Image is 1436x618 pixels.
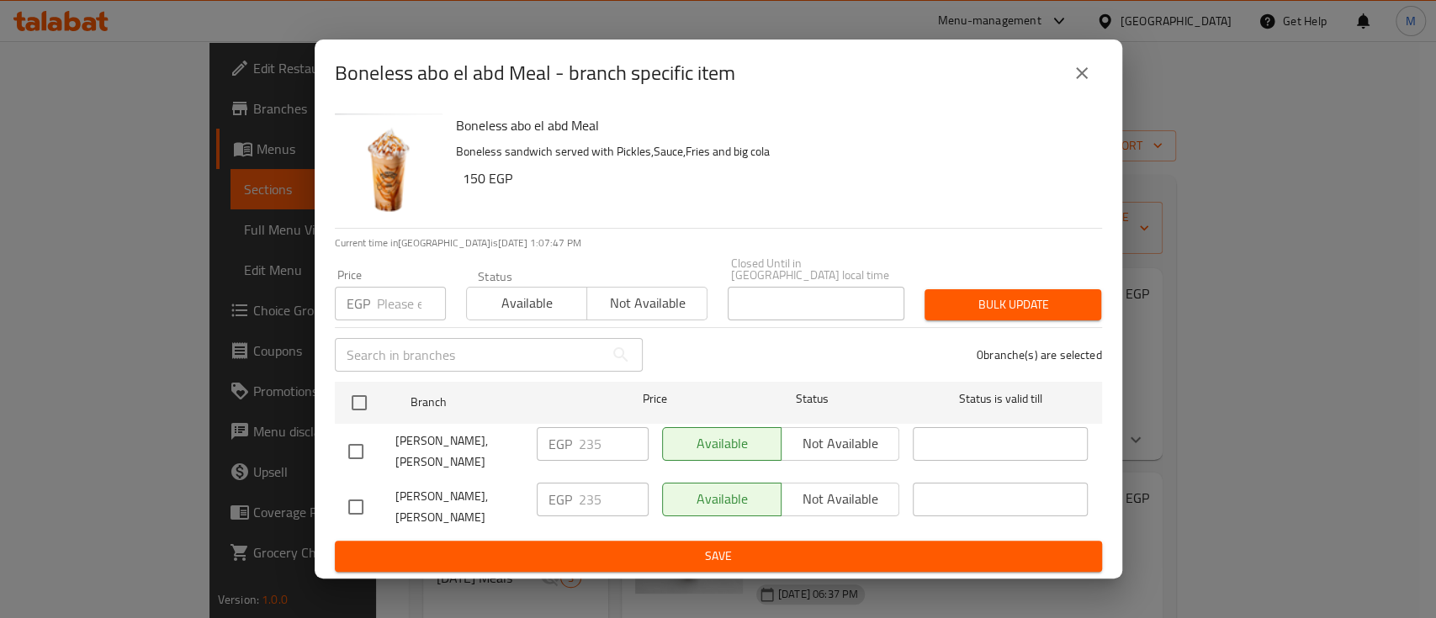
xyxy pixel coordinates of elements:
button: Available [466,287,587,320]
span: Status [724,388,899,409]
p: Current time in [GEOGRAPHIC_DATA] is [DATE] 1:07:47 PM [335,235,1102,251]
span: Save [348,546,1089,567]
span: Branch [411,392,586,413]
span: Status is valid till [913,388,1088,409]
p: EGP [548,489,572,510]
span: [PERSON_NAME], [PERSON_NAME] [395,430,523,473]
p: 0 branche(s) are selected [977,346,1102,363]
h2: Boneless abo el abd Meal - branch specific item [335,60,735,87]
h6: Boneless abo el abd Meal [456,114,1089,137]
h6: 150 EGP [463,166,1089,190]
span: Not available [594,291,701,315]
button: Save [335,541,1102,572]
p: EGP [347,293,370,314]
input: Please enter price [579,427,649,461]
p: EGP [548,434,572,454]
span: [PERSON_NAME], [PERSON_NAME] [395,486,523,528]
p: Boneless sandwich served with Pickles,Sauce,Fries and big cola [456,141,1089,162]
span: Available [474,291,580,315]
span: Bulk update [938,294,1088,315]
button: Bulk update [925,289,1101,320]
input: Search in branches [335,338,604,372]
button: Not available [586,287,707,320]
input: Please enter price [377,287,446,320]
img: Boneless abo el abd Meal [335,114,442,221]
button: close [1062,53,1102,93]
input: Please enter price [579,483,649,516]
span: Price [599,388,711,409]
